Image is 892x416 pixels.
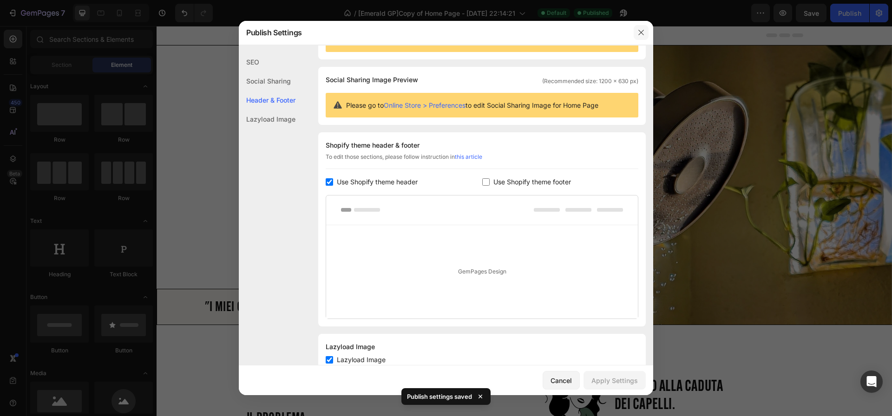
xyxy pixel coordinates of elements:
p: ACQUISTA IL SOFFIONE FILTRATO [104,188,233,200]
p: iBloomy è un soffione filtrato che purifica la qualità [94,146,360,156]
h2: IL PROBLEMA [89,384,349,403]
div: Publish Settings [239,20,629,45]
div: Shopify theme header & footer [326,140,638,151]
div: Header & Footer [239,91,295,110]
p: della tua acqua per una pelle e capelli migliori. [94,156,360,165]
div: Lazyload Image [239,110,295,129]
p: "I MIEI CAPELLI E LA MIA PELLE NON SONO MAI STATI MEGLIO." [48,274,320,290]
div: Apply Settings [591,376,638,385]
span: Social Sharing Image Preview [326,74,418,85]
span: Please go to to edit Social Sharing Image for Home Page [346,100,598,110]
div: Open Intercom Messenger [860,370,883,393]
button: Apply Settings [584,371,646,390]
h2: Il beauty tool che non può mancare nella tua routine [93,76,361,140]
div: Cancel [551,376,572,385]
a: Online Store > Preferences [384,101,466,109]
h2: Dì addio alla caduta dei capelli. [457,351,647,390]
span: (Recommended size: 1200 x 630 px) [542,77,638,85]
div: Lazyload Image [326,341,638,352]
div: Social Sharing [239,71,295,91]
span: Lazyload Image [337,354,386,365]
div: GemPages Design [326,225,638,318]
div: SEO [239,52,295,71]
span: Use Shopify theme footer [493,176,571,188]
h2: PARLIAMO DI ACQUA (SPORCA) [89,335,349,368]
a: this article [455,153,482,160]
img: gempages_577423559685571110-6ed799c5-3d01-4a82-aea2-459e3a3c8727.png [387,335,450,399]
span: Use Shopify theme header [337,176,418,188]
a: ACQUISTA IL SOFFIONE FILTRATO [93,182,244,205]
p: Publish settings saved [407,392,472,401]
img: Describes the appearance of the image [368,19,736,299]
div: To edit those sections, please follow instruction in [326,153,638,169]
p: 1,000+ CLIENTI SODDISFATTI [94,60,180,75]
button: Cancel [543,371,580,390]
